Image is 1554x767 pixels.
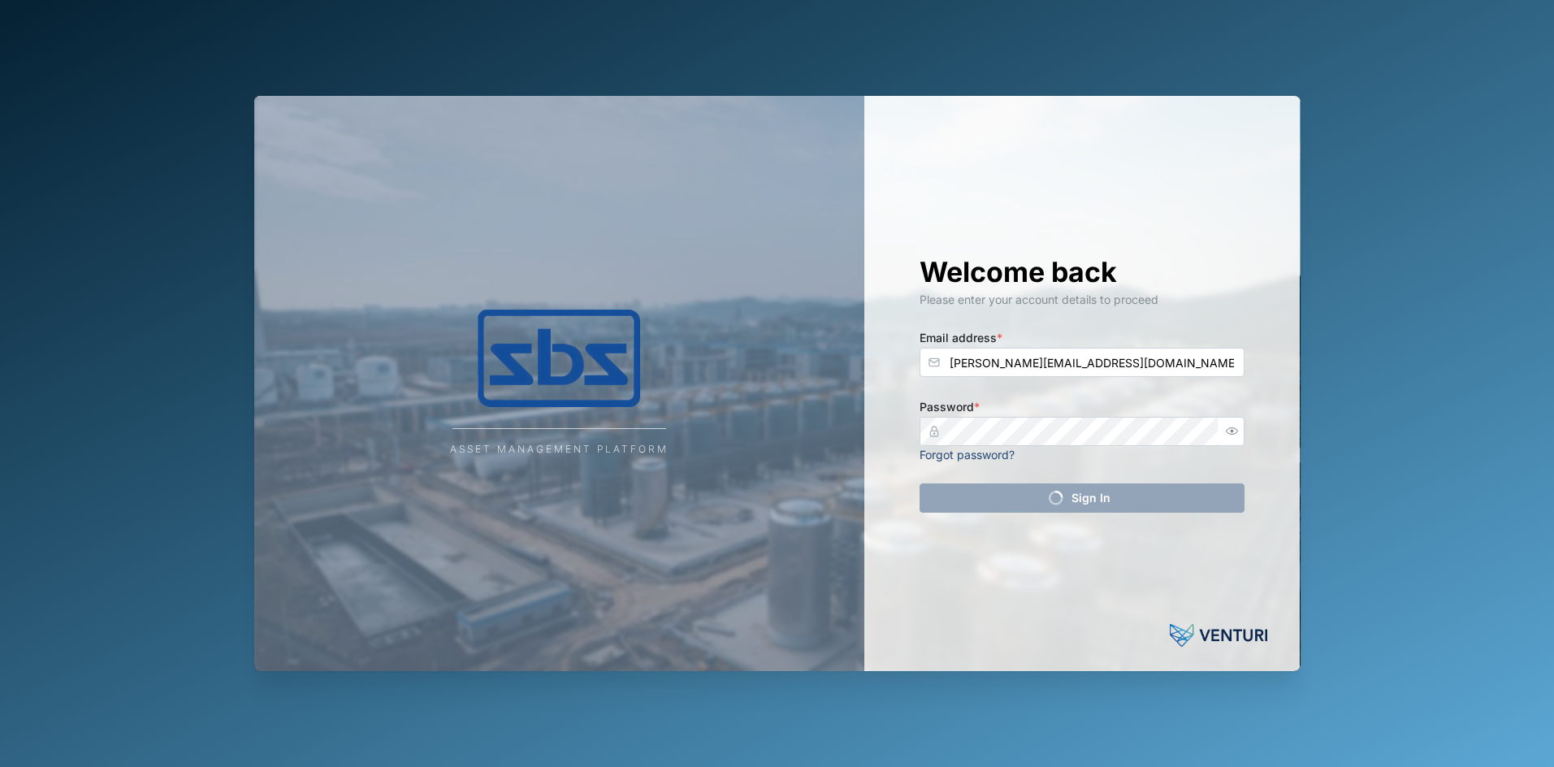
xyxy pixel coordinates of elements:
[920,291,1244,309] div: Please enter your account details to proceed
[450,442,669,457] div: Asset Management Platform
[396,310,721,407] img: Company Logo
[920,348,1244,377] input: Enter your email
[920,398,980,416] label: Password
[920,448,1015,461] a: Forgot password?
[920,254,1244,290] h1: Welcome back
[920,329,1002,347] label: Email address
[1170,619,1267,652] img: Powered by: Venturi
